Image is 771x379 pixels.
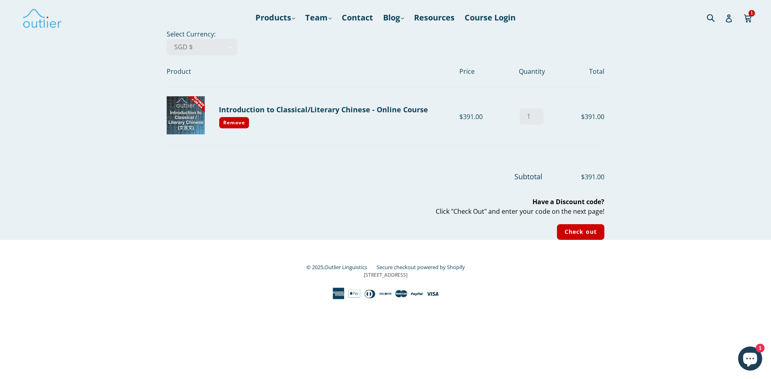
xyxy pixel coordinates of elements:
a: Outlier Linguistics [324,263,367,271]
a: Remove [219,117,249,129]
a: Products [251,10,299,25]
span: 1 [749,10,755,16]
div: $391.00 [459,112,506,122]
th: Quantity [506,55,558,87]
a: Contact [338,10,377,25]
a: Blog [379,10,408,25]
small: © 2025, [306,263,375,271]
inbox-online-store-chat: Shopify online store chat [736,347,765,373]
th: Product [167,55,459,87]
span: Subtotal [514,172,543,181]
div: $391.00 [558,112,604,122]
a: Secure checkout powered by Shopify [377,263,465,271]
a: Course Login [461,10,520,25]
a: Resources [410,10,459,25]
th: Total [558,55,604,87]
img: Introduction to Classical/Literary Chinese - Online Course [167,96,205,134]
input: Check out [557,224,604,240]
img: Outlier Linguistics [22,6,62,29]
a: Introduction to Classical/Literary Chinese - Online Course [219,105,428,114]
p: [STREET_ADDRESS] [167,272,604,279]
input: Search [705,9,727,26]
a: 1 [744,8,753,27]
p: Click "Check Out" and enter your code on the next page! [167,197,604,217]
b: Have a Discount code? [532,198,604,207]
div: Select Currency: [145,29,626,240]
span: $391.00 [544,172,604,182]
a: Team [301,10,336,25]
th: Price [459,55,506,87]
